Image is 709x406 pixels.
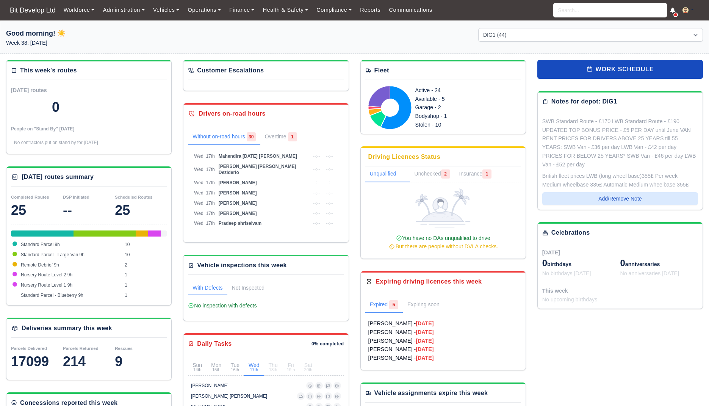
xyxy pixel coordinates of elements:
div: Available - 5 [415,95,493,103]
span: --:-- [313,211,320,216]
div: Nursery Route Level 2 9h [148,230,154,237]
a: [PERSON_NAME] -[DATE] [368,328,518,337]
div: 9 [115,354,167,369]
div: Tue [230,362,239,372]
a: Operations [183,3,225,17]
div: Standard Parcel - Blueberry 9h [161,230,167,237]
p: Week 38: [DATE] [6,39,231,47]
h1: Good morning! ☀️ [6,28,231,39]
div: 0 [52,100,59,115]
small: Completed Routes [11,195,49,199]
span: 1 [482,169,491,179]
span: [PERSON_NAME] [219,211,257,216]
span: Mahendira [DATE] [PERSON_NAME] [219,154,297,159]
div: Sun [193,362,202,372]
div: Active - 24 [415,86,493,95]
td: 10 [123,240,167,250]
span: [PERSON_NAME] [219,180,257,185]
strong: [DATE] [416,320,434,326]
a: Bit Develop Ltd [6,3,59,18]
div: Mon [211,362,221,372]
a: Unqualified [365,166,410,182]
span: Nursery Route Level 1 9h [21,282,72,288]
div: Bodyshop - 1 [415,112,493,121]
div: [DATE] routes summary [22,172,94,182]
small: 15th [211,368,221,372]
div: Deliveries summary this week [22,324,112,333]
div: [DATE] routes [11,86,89,95]
span: --:-- [313,190,320,196]
strong: [DATE] [416,355,434,361]
a: Reports [356,3,385,17]
div: 25 [115,203,167,218]
span: Standard Parcel 9h [21,242,60,247]
div: British fleet prices LWB (long wheel base)355£ Per week Medium wheelbase 335£ Automatic Medium wh... [542,172,698,189]
span: --:-- [326,180,333,185]
a: [PERSON_NAME] -[DATE] [368,319,518,328]
span: 30 [247,132,256,141]
div: You have no DAs unqualified to drive [368,234,518,251]
div: This week's routes [20,66,77,75]
div: Thu [269,362,278,372]
a: Workforce [59,3,99,17]
span: --:-- [326,190,333,196]
span: Pradeep shriselvam [219,221,261,226]
div: Fri [287,362,295,372]
span: No anniversaries [DATE] [620,270,679,276]
td: 1 [123,270,167,280]
div: 17099 [11,354,63,369]
a: [PERSON_NAME] -[DATE] [368,337,518,345]
span: --:-- [313,180,320,185]
div: Standard Parcel 9h [11,230,74,237]
div: But there are people without DVLA checks. [368,242,518,251]
span: [PERSON_NAME] [219,190,257,196]
span: No upcoming birthdays [542,296,598,303]
small: 18th [269,368,278,372]
a: Without on-road hours [188,129,260,145]
div: Expiring driving licences this week [376,277,482,286]
div: Sat [304,362,312,372]
div: Customer Escalations [197,66,264,75]
div: Standard Parcel - Large Van 9h [74,230,136,237]
span: --:-- [313,154,320,159]
a: Health & Safety [259,3,313,17]
span: 0 [620,258,625,268]
a: Compliance [312,3,356,17]
small: Parcels Returned [63,346,99,351]
div: People on "Stand By" [DATE] [11,126,167,132]
div: Garage - 2 [415,103,493,112]
span: [DATE] [542,249,560,256]
a: Insurance [455,166,496,182]
span: --:-- [326,211,333,216]
span: --:-- [313,201,320,206]
a: [PERSON_NAME] -[DATE] [368,354,518,362]
input: Search... [553,3,667,17]
a: Vehicles [149,3,184,17]
span: 1 [288,132,297,141]
small: 17th [249,368,260,372]
div: anniversaries [620,257,698,269]
span: Wed, 17th [194,167,214,172]
span: Standard Parcel - Blueberry 9h [21,293,83,298]
div: birthdays [542,257,620,269]
div: [PERSON_NAME] [PERSON_NAME] [191,393,267,399]
td: 2 [123,260,167,270]
span: No contractors put on stand by for [DATE] [14,140,98,145]
span: Wed, 17th [194,211,214,216]
div: -- [63,203,115,218]
strong: [DATE] [416,338,434,344]
span: --:-- [313,221,320,226]
strong: [DATE] [416,329,434,335]
a: Overtime [260,129,302,145]
a: Expiring soon [403,297,455,313]
span: Wed, 17th [194,154,214,159]
span: 5 [389,300,398,309]
span: Wed, 17th [194,221,214,226]
span: Wed, 17th [194,190,214,196]
button: Add/Remove Note [542,192,698,205]
div: Nursery Route Level 1 9h [154,230,160,237]
a: Unchecked [410,166,455,182]
div: 25 [11,203,63,218]
small: 16th [230,368,239,372]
